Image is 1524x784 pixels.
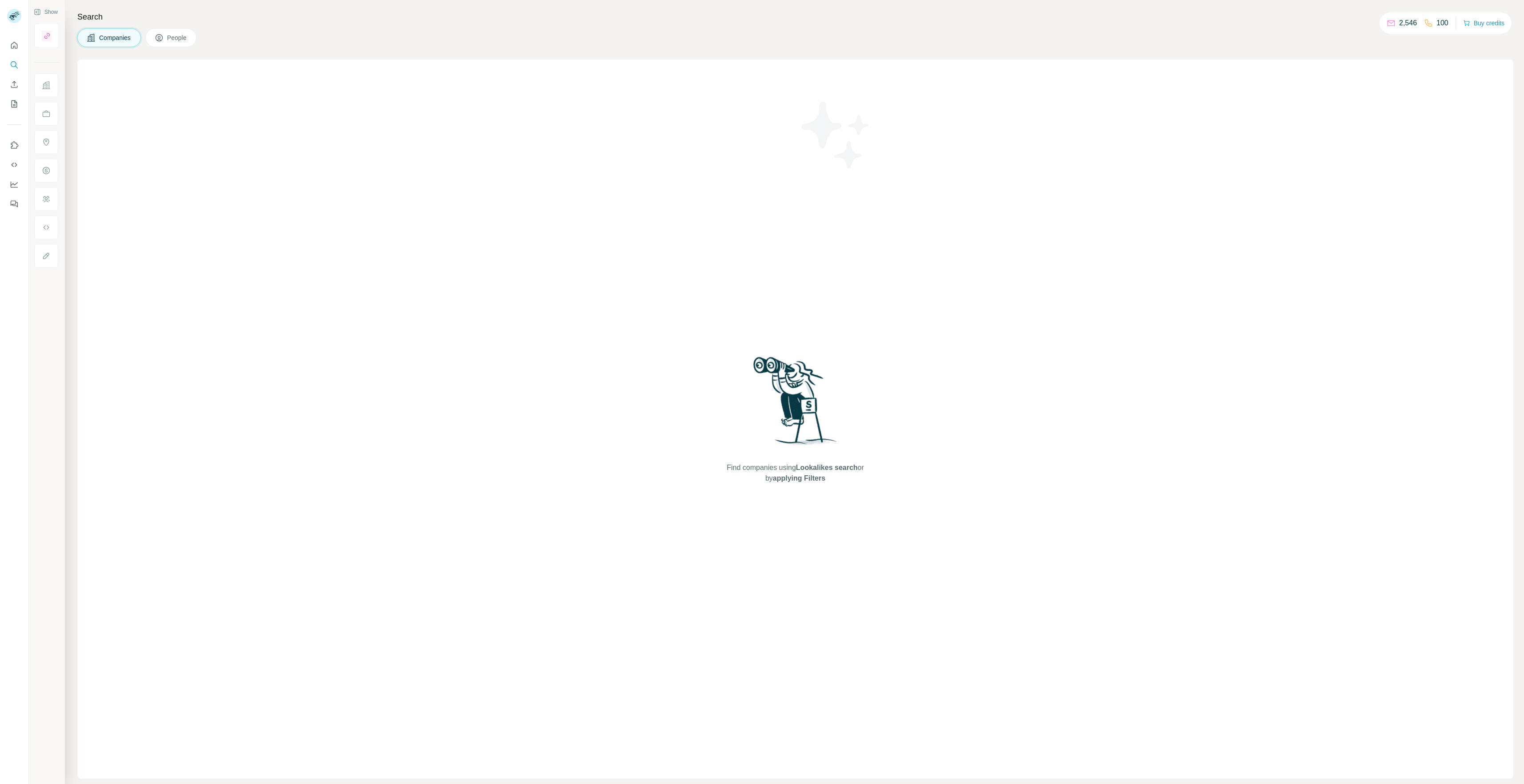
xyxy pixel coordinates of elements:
button: Quick start [7,37,21,53]
button: Dashboard [7,176,21,192]
button: Search [7,57,21,73]
span: Find companies using or by [724,462,866,484]
p: 2,546 [1399,18,1417,28]
button: Use Surfe on LinkedIn [7,137,21,153]
h4: Search [77,11,1513,23]
button: Use Surfe API [7,157,21,173]
img: Surfe Illustration - Woman searching with binoculars [749,354,842,454]
span: Companies [99,33,132,42]
p: 100 [1436,18,1448,28]
button: Show [28,5,64,19]
button: Enrich CSV [7,76,21,92]
span: Lookalikes search [796,464,858,471]
span: applying Filters [773,474,825,482]
img: Surfe Illustration - Stars [796,95,876,175]
span: People [167,33,188,42]
button: Buy credits [1463,17,1504,29]
button: Feedback [7,196,21,212]
button: My lists [7,96,21,112]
